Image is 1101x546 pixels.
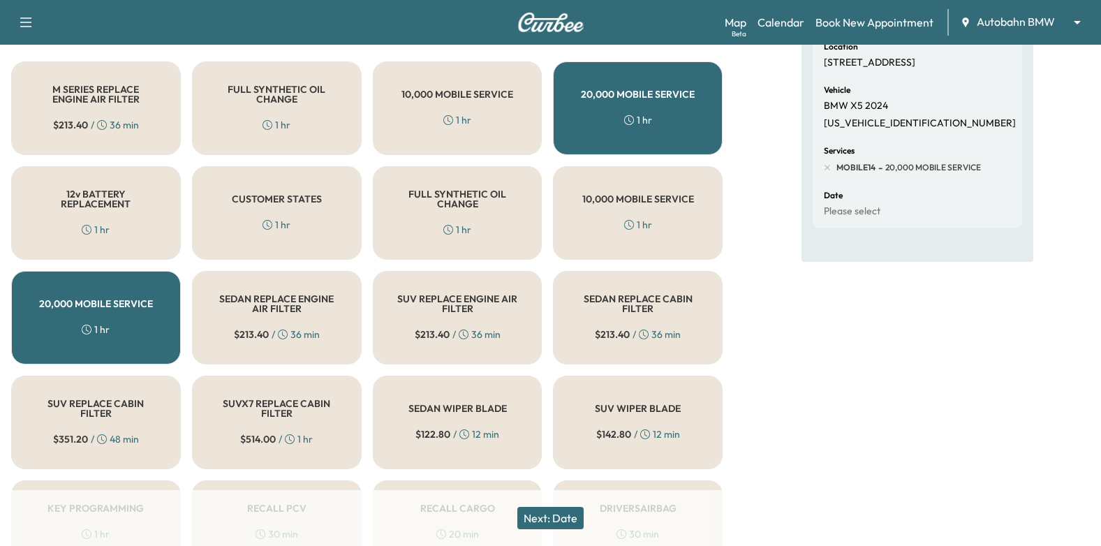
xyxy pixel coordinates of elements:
[882,162,981,173] span: 20,000 MOBILE SERVICE
[824,100,888,112] p: BMW X5 2024
[596,427,631,441] span: $ 142.80
[596,427,680,441] div: / 12 min
[396,189,519,209] h5: FULL SYNTHETIC OIL CHANGE
[582,194,694,204] h5: 10,000 MOBILE SERVICE
[517,507,584,529] button: Next: Date
[215,84,339,104] h5: FULL SYNTHETIC OIL CHANGE
[732,29,746,39] div: Beta
[263,218,290,232] div: 1 hr
[53,118,88,132] span: $ 213.40
[824,117,1016,130] p: [US_VEHICLE_IDENTIFICATION_NUMBER]
[415,327,450,341] span: $ 213.40
[725,14,746,31] a: MapBeta
[82,323,110,337] div: 1 hr
[396,294,519,313] h5: SUV REPLACE ENGINE AIR FILTER
[758,14,804,31] a: Calendar
[232,194,322,204] h5: CUSTOMER STATES
[824,43,858,51] h6: Location
[824,57,915,69] p: [STREET_ADDRESS]
[234,327,269,341] span: $ 213.40
[824,147,855,155] h6: Services
[824,86,850,94] h6: Vehicle
[401,89,513,99] h5: 10,000 MOBILE SERVICE
[34,189,158,209] h5: 12v BATTERY REPLACEMENT
[443,113,471,127] div: 1 hr
[234,327,320,341] div: / 36 min
[875,161,882,175] span: -
[408,404,507,413] h5: SEDAN WIPER BLADE
[82,223,110,237] div: 1 hr
[576,294,700,313] h5: SEDAN REPLACE CABIN FILTER
[263,118,290,132] div: 1 hr
[977,14,1055,30] span: Autobahn BMW
[624,218,652,232] div: 1 hr
[824,205,880,218] p: Please select
[815,14,933,31] a: Book New Appointment
[581,89,695,99] h5: 20,000 MOBILE SERVICE
[415,327,501,341] div: / 36 min
[215,399,339,418] h5: SUVX7 REPLACE CABIN FILTER
[415,427,450,441] span: $ 122.80
[836,162,875,173] span: MOBILE14
[824,191,843,200] h6: Date
[53,118,139,132] div: / 36 min
[53,432,88,446] span: $ 351.20
[240,432,313,446] div: / 1 hr
[595,404,681,413] h5: SUV WIPER BLADE
[443,223,471,237] div: 1 hr
[39,299,153,309] h5: 20,000 MOBILE SERVICE
[595,327,681,341] div: / 36 min
[34,84,158,104] h5: M SERIES REPLACE ENGINE AIR FILTER
[415,427,499,441] div: / 12 min
[624,113,652,127] div: 1 hr
[595,327,630,341] span: $ 213.40
[53,432,139,446] div: / 48 min
[240,432,276,446] span: $ 514.00
[34,399,158,418] h5: SUV REPLACE CABIN FILTER
[517,13,584,32] img: Curbee Logo
[215,294,339,313] h5: SEDAN REPLACE ENGINE AIR FILTER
